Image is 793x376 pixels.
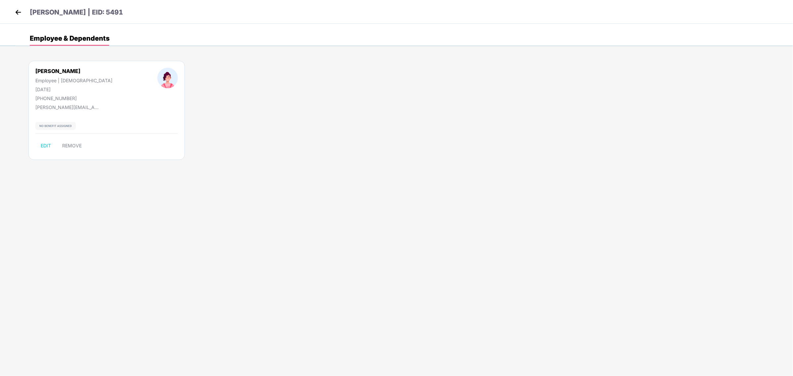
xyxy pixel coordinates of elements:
div: Employee | [DEMOGRAPHIC_DATA] [35,78,112,83]
img: profileImage [157,68,178,88]
span: EDIT [41,143,51,148]
div: [DATE] [35,87,112,92]
div: Employee & Dependents [30,35,109,42]
img: svg+xml;base64,PHN2ZyB4bWxucz0iaHR0cDovL3d3dy53My5vcmcvMjAwMC9zdmciIHdpZHRoPSIxMjIiIGhlaWdodD0iMj... [35,122,76,130]
button: REMOVE [57,140,87,151]
span: REMOVE [62,143,82,148]
button: EDIT [35,140,56,151]
div: [PHONE_NUMBER] [35,95,112,101]
div: [PERSON_NAME][EMAIL_ADDRESS][PERSON_NAME][DOMAIN_NAME] [35,104,102,110]
div: [PERSON_NAME] [35,68,112,74]
img: back [13,7,23,17]
p: [PERSON_NAME] | EID: 5491 [30,7,123,18]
